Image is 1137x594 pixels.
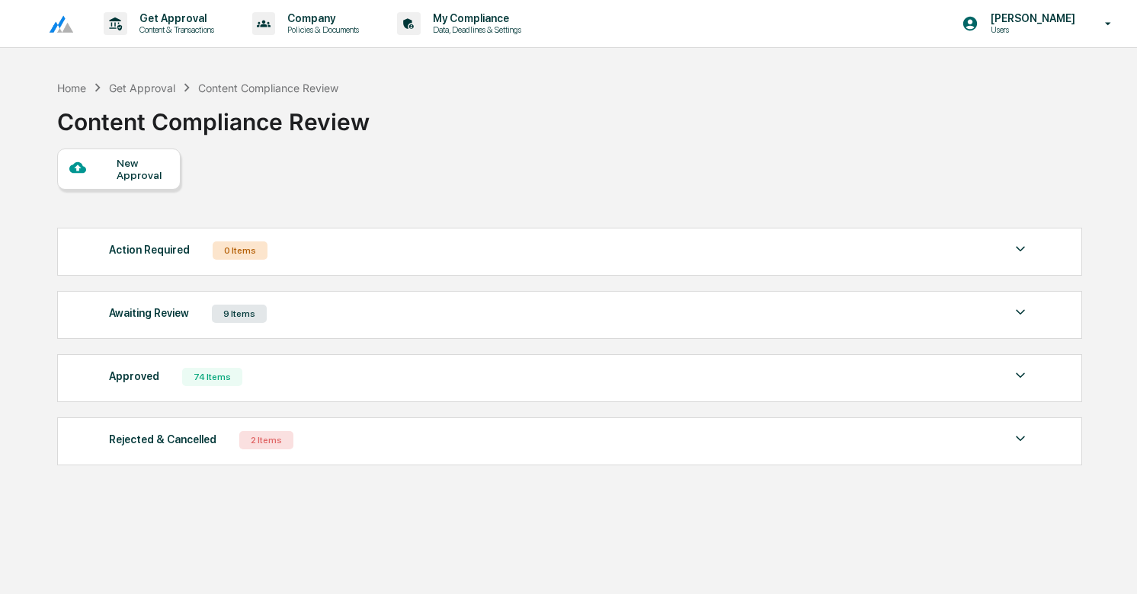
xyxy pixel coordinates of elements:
img: caret [1011,303,1030,321]
div: Rejected & Cancelled [109,430,216,449]
img: caret [1011,366,1030,385]
div: 74 Items [182,368,242,386]
div: New Approval [117,157,168,181]
div: Approved [109,366,159,386]
div: Get Approval [109,81,175,94]
iframe: Open customer support [1088,544,1129,585]
div: 2 Items [239,431,293,449]
div: Content Compliance Review [198,81,338,94]
p: Data, Deadlines & Settings [421,24,529,35]
p: [PERSON_NAME] [978,12,1083,24]
div: Home [57,81,86,94]
div: 0 Items [213,241,267,260]
div: Content Compliance Review [57,96,370,136]
p: My Compliance [421,12,529,24]
p: Policies & Documents [275,24,367,35]
p: Users [978,24,1083,35]
img: caret [1011,430,1030,448]
img: caret [1011,240,1030,258]
p: Company [275,12,367,24]
div: 9 Items [212,305,267,323]
img: logo [37,14,73,34]
p: Content & Transactions [127,24,222,35]
div: Awaiting Review [109,303,189,323]
div: Action Required [109,240,190,260]
p: Get Approval [127,12,222,24]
